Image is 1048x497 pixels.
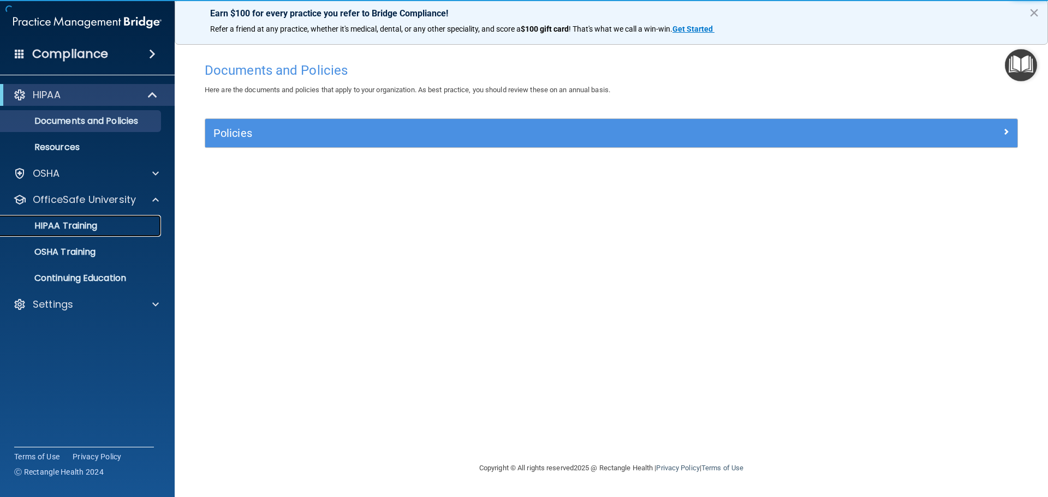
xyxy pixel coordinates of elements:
[205,63,1018,77] h4: Documents and Policies
[7,247,96,258] p: OSHA Training
[14,451,59,462] a: Terms of Use
[859,420,1035,463] iframe: Drift Widget Chat Controller
[1005,49,1037,81] button: Open Resource Center
[210,25,521,33] span: Refer a friend at any practice, whether it's medical, dental, or any other speciality, and score a
[33,193,136,206] p: OfficeSafe University
[7,142,156,153] p: Resources
[32,46,108,62] h4: Compliance
[13,298,159,311] a: Settings
[7,220,97,231] p: HIPAA Training
[210,8,1013,19] p: Earn $100 for every practice you refer to Bridge Compliance!
[656,464,699,472] a: Privacy Policy
[672,25,714,33] a: Get Started
[33,298,73,311] p: Settings
[73,451,122,462] a: Privacy Policy
[205,86,610,94] span: Here are the documents and policies that apply to your organization. As best practice, you should...
[13,88,158,101] a: HIPAA
[13,167,159,180] a: OSHA
[672,25,713,33] strong: Get Started
[521,25,569,33] strong: $100 gift card
[7,273,156,284] p: Continuing Education
[213,124,1009,142] a: Policies
[1029,4,1039,21] button: Close
[13,11,162,33] img: PMB logo
[569,25,672,33] span: ! That's what we call a win-win.
[7,116,156,127] p: Documents and Policies
[412,451,811,486] div: Copyright © All rights reserved 2025 @ Rectangle Health | |
[13,193,159,206] a: OfficeSafe University
[213,127,806,139] h5: Policies
[701,464,743,472] a: Terms of Use
[14,466,104,477] span: Ⓒ Rectangle Health 2024
[33,88,61,101] p: HIPAA
[33,167,60,180] p: OSHA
